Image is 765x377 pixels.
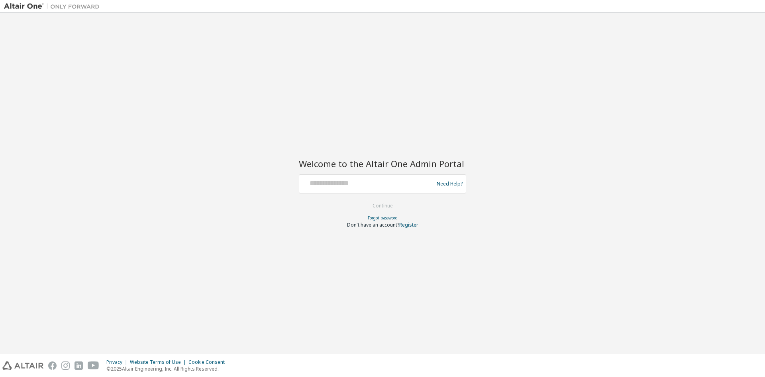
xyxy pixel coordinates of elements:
[106,359,130,365] div: Privacy
[347,221,399,228] span: Don't have an account?
[75,361,83,370] img: linkedin.svg
[399,221,418,228] a: Register
[61,361,70,370] img: instagram.svg
[368,215,398,221] a: Forgot password
[88,361,99,370] img: youtube.svg
[2,361,43,370] img: altair_logo.svg
[106,365,229,372] p: © 2025 Altair Engineering, Inc. All Rights Reserved.
[437,184,463,184] a: Need Help?
[299,158,466,169] h2: Welcome to the Altair One Admin Portal
[4,2,104,10] img: Altair One
[130,359,188,365] div: Website Terms of Use
[188,359,229,365] div: Cookie Consent
[48,361,57,370] img: facebook.svg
